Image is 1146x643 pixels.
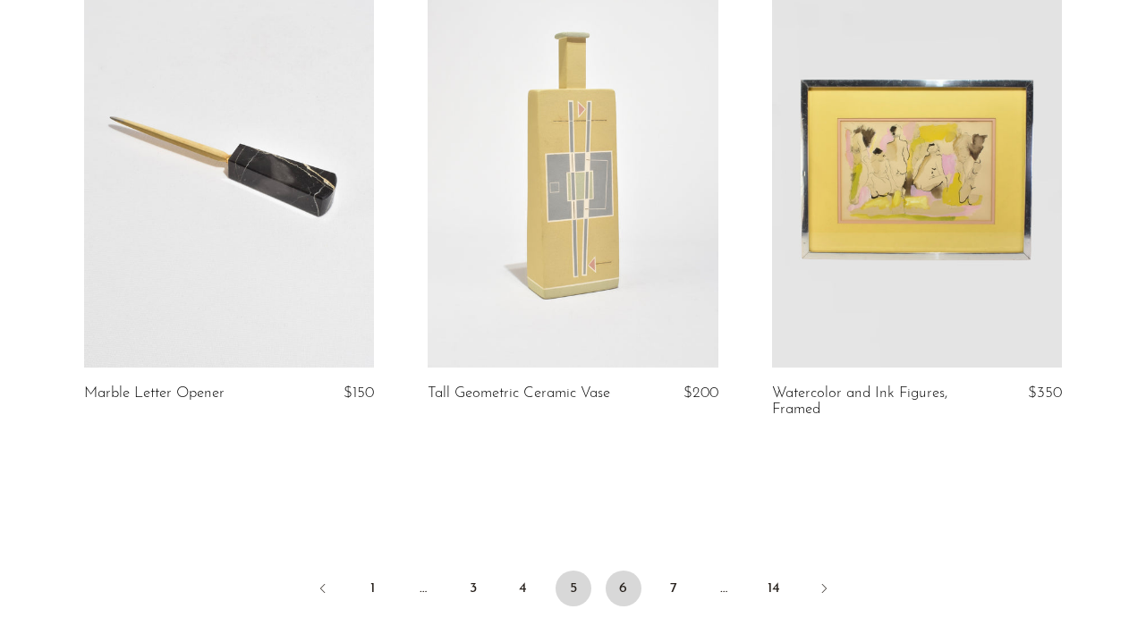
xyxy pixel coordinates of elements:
a: 14 [756,571,792,606]
span: … [706,571,742,606]
span: 5 [556,571,591,606]
a: 4 [505,571,541,606]
span: $150 [344,385,374,401]
span: $200 [683,385,718,401]
a: Tall Geometric Ceramic Vase [428,385,610,402]
a: 1 [355,571,391,606]
span: $350 [1028,385,1062,401]
a: 7 [656,571,692,606]
a: Next [806,571,842,610]
a: 6 [606,571,641,606]
a: Watercolor and Ink Figures, Framed [772,385,964,419]
a: Marble Letter Opener [84,385,225,402]
a: 3 [455,571,491,606]
span: … [405,571,441,606]
a: Previous [305,571,341,610]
